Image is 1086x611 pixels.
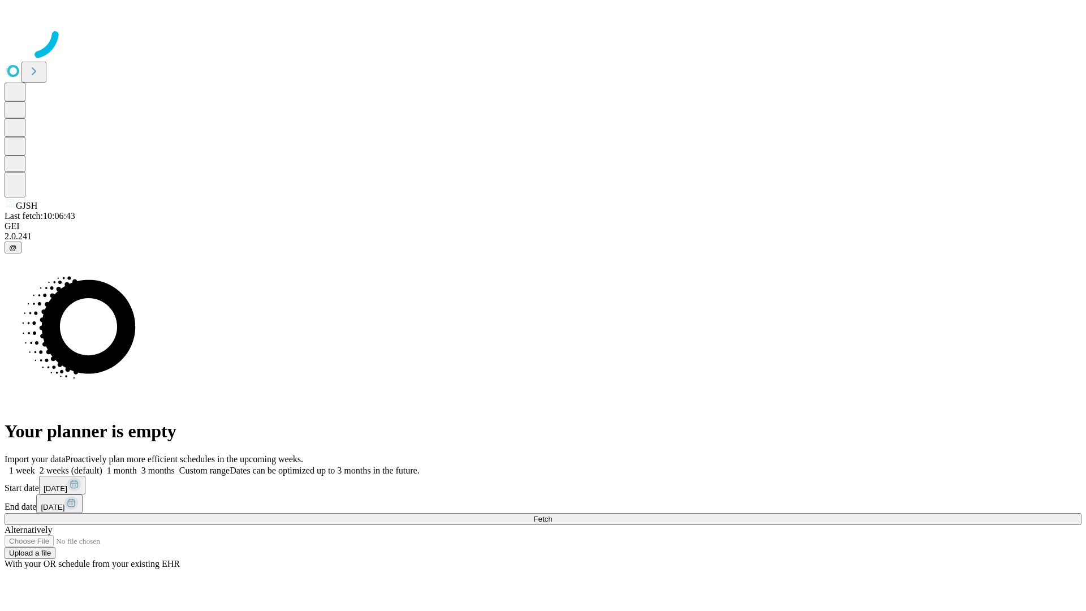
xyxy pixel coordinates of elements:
[41,503,64,511] span: [DATE]
[5,454,66,464] span: Import your data
[107,466,137,475] span: 1 month
[5,559,180,569] span: With your OR schedule from your existing EHR
[5,231,1081,242] div: 2.0.241
[5,513,1081,525] button: Fetch
[533,515,552,523] span: Fetch
[5,242,21,253] button: @
[5,494,1081,513] div: End date
[141,466,175,475] span: 3 months
[9,466,35,475] span: 1 week
[16,201,37,210] span: GJSH
[230,466,419,475] span: Dates can be optimized up to 3 months in the future.
[5,421,1081,442] h1: Your planner is empty
[9,243,17,252] span: @
[40,466,102,475] span: 2 weeks (default)
[5,476,1081,494] div: Start date
[179,466,230,475] span: Custom range
[5,221,1081,231] div: GEI
[5,547,55,559] button: Upload a file
[39,476,85,494] button: [DATE]
[36,494,83,513] button: [DATE]
[5,525,52,535] span: Alternatively
[44,484,67,493] span: [DATE]
[5,211,75,221] span: Last fetch: 10:06:43
[66,454,303,464] span: Proactively plan more efficient schedules in the upcoming weeks.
